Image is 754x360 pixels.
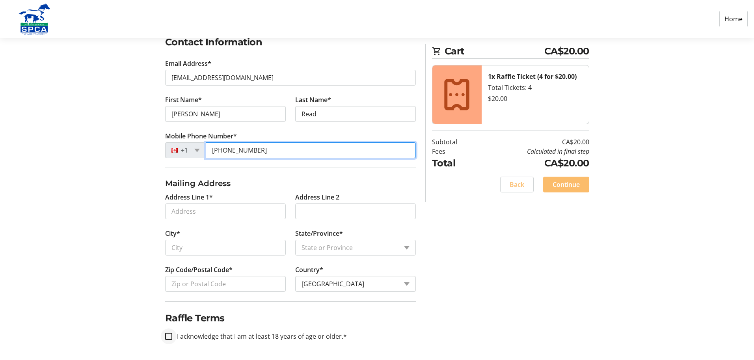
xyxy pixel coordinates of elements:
[295,265,323,274] label: Country*
[543,177,589,192] button: Continue
[165,311,416,325] h2: Raffle Terms
[165,131,237,141] label: Mobile Phone Number*
[165,203,286,219] input: Address
[488,83,583,92] div: Total Tickets: 4
[295,95,331,104] label: Last Name*
[295,229,343,238] label: State/Province*
[553,180,580,189] span: Continue
[510,180,524,189] span: Back
[6,3,62,35] img: Alberta SPCA's Logo
[500,177,534,192] button: Back
[165,177,416,189] h3: Mailing Address
[488,94,583,103] div: $20.00
[165,192,213,202] label: Address Line 1*
[165,59,211,68] label: Email Address*
[445,44,544,58] span: Cart
[477,147,589,156] td: Calculated in final step
[477,137,589,147] td: CA$20.00
[488,72,577,81] strong: 1x Raffle Ticket (4 for $20.00)
[477,156,589,170] td: CA$20.00
[165,35,416,49] h2: Contact Information
[432,137,477,147] td: Subtotal
[719,11,748,26] a: Home
[432,147,477,156] td: Fees
[172,332,347,341] label: I acknowledge that I am at least 18 years of age or older.*
[544,44,589,58] span: CA$20.00
[295,192,339,202] label: Address Line 2
[165,276,286,292] input: Zip or Postal Code
[165,229,180,238] label: City*
[165,240,286,256] input: City
[206,142,416,158] input: (506) 234-5678
[432,156,477,170] td: Total
[165,95,202,104] label: First Name*
[165,265,233,274] label: Zip Code/Postal Code*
